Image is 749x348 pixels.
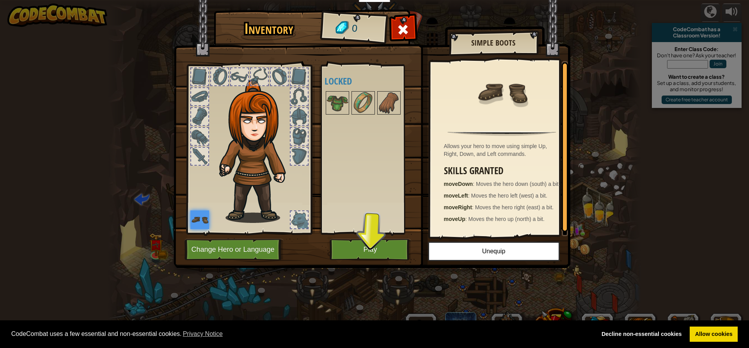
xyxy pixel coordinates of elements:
a: deny cookies [596,327,687,342]
strong: moveRight [444,204,472,210]
span: : [472,204,475,210]
strong: moveUp [444,216,465,222]
button: Change Hero or Language [185,239,284,260]
span: Moves the hero right (east) a bit. [475,204,554,210]
img: portrait.png [352,92,374,114]
span: 0 [351,21,358,36]
button: Unequip [428,242,560,261]
button: Play [330,239,411,260]
a: learn more about cookies [182,328,224,340]
h1: Inventory [219,21,319,37]
img: portrait.png [477,67,527,118]
img: portrait.png [327,92,348,114]
img: hair_f2.png [216,79,300,223]
img: portrait.png [378,92,400,114]
span: Moves the hero left (west) a bit. [471,193,547,199]
strong: moveLeft [444,193,468,199]
span: Moves the hero down (south) a bit. [476,181,560,187]
span: CodeCombat uses a few essential and non-essential cookies. [11,328,590,340]
img: portrait.png [190,210,209,229]
strong: moveDown [444,181,473,187]
a: allow cookies [690,327,738,342]
img: hr.png [447,131,556,136]
h3: Skills Granted [444,166,564,176]
h2: Simple Boots [457,39,530,47]
div: Allows your hero to move using simple Up, Right, Down, and Left commands. [444,142,564,158]
span: Moves the hero up (north) a bit. [469,216,545,222]
span: : [465,216,469,222]
span: : [468,193,471,199]
span: : [473,181,476,187]
h4: Locked [325,76,422,86]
